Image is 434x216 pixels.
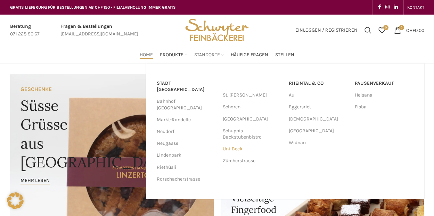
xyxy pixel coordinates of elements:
a: Stellen [275,48,294,62]
a: [GEOGRAPHIC_DATA] [223,113,282,125]
a: Suchen [361,23,375,37]
a: Helsana [355,89,414,101]
a: St. [PERSON_NAME] [223,89,282,101]
span: Standorte [194,52,220,58]
a: Lindenpark [157,149,216,161]
span: Home [140,52,153,58]
a: Einloggen / Registrieren [292,23,361,37]
span: 0 [383,25,388,30]
span: Stellen [275,52,294,58]
a: Neugasse [157,138,216,149]
a: KONTAKT [407,0,424,14]
a: Neudorf [157,126,216,138]
a: Linkedin social link [392,2,400,12]
div: Secondary navigation [404,0,428,14]
a: Home [140,48,153,62]
a: Zürcherstrasse [223,155,282,167]
a: Au [289,89,348,101]
a: Eggersriet [289,101,348,113]
span: GRATIS LIEFERUNG FÜR BESTELLUNGEN AB CHF 150 - FILIALABHOLUNG IMMER GRATIS [10,5,176,10]
a: Facebook social link [376,2,383,12]
span: Produkte [160,52,183,58]
div: Meine Wunschliste [375,23,389,37]
a: Häufige Fragen [231,48,268,62]
a: Infobox link [60,23,138,38]
a: Schuppis Backstubenbistro [223,125,282,143]
a: Bahnhof [GEOGRAPHIC_DATA] [157,95,216,114]
a: Widnau [289,137,348,149]
a: [GEOGRAPHIC_DATA] [289,125,348,137]
a: Riethüsli [157,161,216,173]
a: Schoren [223,101,282,113]
img: Bäckerei Schwyter [183,15,251,46]
a: Uni-Beck [223,143,282,155]
div: Main navigation [7,48,428,62]
a: Instagram social link [383,2,392,12]
a: Markt-Rondelle [157,114,216,126]
a: Rorschacherstrasse [157,173,216,185]
span: CHF [406,27,415,33]
bdi: 0.00 [406,27,424,33]
a: Standorte [194,48,224,62]
a: Fisba [355,101,414,113]
span: KONTAKT [407,5,424,10]
a: 0 CHF0.00 [391,23,428,37]
span: 0 [399,25,404,30]
span: Einloggen / Registrieren [295,28,358,33]
a: [DEMOGRAPHIC_DATA] [289,113,348,125]
a: Infobox link [10,23,40,38]
a: Pausenverkauf [355,77,414,89]
a: 0 [375,23,389,37]
span: Häufige Fragen [231,52,268,58]
a: RHEINTAL & CO [289,77,348,89]
a: Site logo [183,27,251,33]
a: Stadt [GEOGRAPHIC_DATA] [157,77,216,95]
a: Produkte [160,48,187,62]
